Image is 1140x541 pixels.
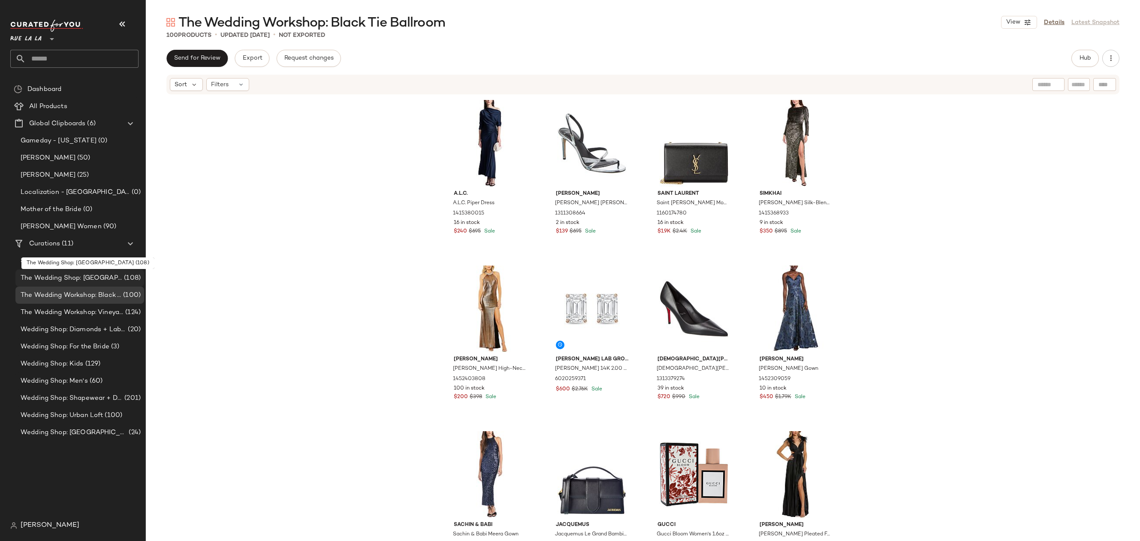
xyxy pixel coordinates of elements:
[556,190,628,198] span: [PERSON_NAME]
[60,239,73,249] span: (11)
[469,228,481,236] span: $695
[483,229,495,234] span: Sale
[21,290,121,300] span: The Wedding Workshop: Black Tie Ballroom
[572,386,588,393] span: $2.76K
[453,210,484,218] span: 1415380015
[753,266,839,352] img: 1452309059_RLLATH.jpg
[759,531,831,538] span: [PERSON_NAME] Pleated Feather Cap Sleeve Open Back Gown
[1006,19,1020,26] span: View
[759,375,790,383] span: 1452309059
[454,356,526,363] span: [PERSON_NAME]
[454,393,468,401] span: $200
[657,228,671,236] span: $1.9K
[21,136,97,146] span: Gameday - [US_STATE]
[549,266,635,352] img: 6020259371_RLLATH.jpg
[453,531,519,538] span: Sachin & Babi Meera Gown
[10,522,17,529] img: svg%3e
[21,393,123,403] span: Wedding Shop: Shapewear + Day of Prep
[1079,55,1091,62] span: Hub
[21,187,130,197] span: Localization - [GEOGRAPHIC_DATA]
[75,153,90,163] span: (50)
[109,342,119,352] span: (3)
[454,385,485,393] span: 100 in stock
[673,228,687,236] span: $2.4K
[21,520,79,531] span: [PERSON_NAME]
[760,393,773,401] span: $450
[583,229,596,234] span: Sale
[121,256,141,266] span: (300)
[21,342,109,352] span: Wedding Shop: For the Bride
[284,55,334,62] span: Request changes
[122,273,141,283] span: (108)
[555,199,627,207] span: [PERSON_NAME] [PERSON_NAME] 85 Leather Slingback Sandal
[14,85,22,94] img: svg%3e
[10,20,83,32] img: cfy_white_logo.C9jOOHJF.svg
[651,266,737,352] img: 1313379274_RLLATH.jpg
[21,170,75,180] span: [PERSON_NAME]
[103,411,122,420] span: (100)
[124,308,141,317] span: (124)
[556,386,570,393] span: $600
[27,85,61,94] span: Dashboard
[760,228,773,236] span: $350
[166,31,211,40] div: Products
[84,359,101,369] span: (129)
[556,228,568,236] span: $139
[759,210,789,218] span: 1415368933
[789,229,801,234] span: Sale
[453,365,525,373] span: [PERSON_NAME] High-Neck Crystal Detail Metallic Slit Gown
[453,199,495,207] span: A.L.C. Piper Dress
[657,521,730,529] span: Gucci
[220,31,270,40] p: updated [DATE]
[21,308,124,317] span: The Wedding Workshop: Vineyard
[454,228,467,236] span: $240
[775,393,791,401] span: $1.79K
[29,102,67,112] span: All Products
[21,205,81,215] span: Mother of the Bride
[556,356,628,363] span: [PERSON_NAME] Lab Grown Diamonds
[174,55,220,62] span: Send for Review
[760,190,832,198] span: SIMKHAI
[21,222,102,232] span: [PERSON_NAME] Women
[470,393,482,401] span: $398
[21,359,84,369] span: Wedding Shop: Kids
[657,531,729,538] span: Gucci Bloom Women's 1.6oz Eau de Parfum Spray
[130,187,141,197] span: (0)
[793,394,805,400] span: Sale
[21,411,103,420] span: Wedding Shop: Urban Loft
[88,376,103,386] span: (60)
[657,190,730,198] span: Saint Laurent
[123,393,141,403] span: (201)
[453,375,486,383] span: 1452403808
[21,153,75,163] span: [PERSON_NAME]
[454,521,526,529] span: Sachin & Babi
[21,428,127,438] span: Wedding Shop: [GEOGRAPHIC_DATA]
[1001,16,1037,29] button: View
[178,15,445,32] span: The Wedding Workshop: Black Tie Ballroom
[590,387,602,392] span: Sale
[166,50,228,67] button: Send for Review
[235,50,269,67] button: Export
[657,356,730,363] span: [DEMOGRAPHIC_DATA][PERSON_NAME]
[760,385,787,393] span: 10 in stock
[651,100,737,187] img: 1160174780_RLLATH.jpg
[556,219,579,227] span: 2 in stock
[657,375,685,383] span: 1313379274
[447,100,533,187] img: 1415380015_RLLATH.jpg
[555,365,627,373] span: [PERSON_NAME] 14K 2.00 ct. [GEOGRAPHIC_DATA]. Lab-Grown Diamond Earrings
[760,219,783,227] span: 9 in stock
[555,531,627,538] span: Jacquemus Le Grand Bambino Leather Shoulder Bag
[166,18,175,27] img: svg%3e
[687,394,700,400] span: Sale
[21,256,121,266] span: Summer Style Icon: [PERSON_NAME]
[97,136,107,146] span: (0)
[1071,50,1099,67] button: Hub
[556,521,628,529] span: Jacquemus
[277,50,341,67] button: Request changes
[657,385,684,393] span: 39 in stock
[75,170,89,180] span: (25)
[21,376,88,386] span: Wedding Shop: Men's
[215,30,217,40] span: •
[21,325,126,335] span: Wedding Shop: Diamonds + Lab Diamonds
[759,199,831,207] span: [PERSON_NAME] Silk-Blend Gown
